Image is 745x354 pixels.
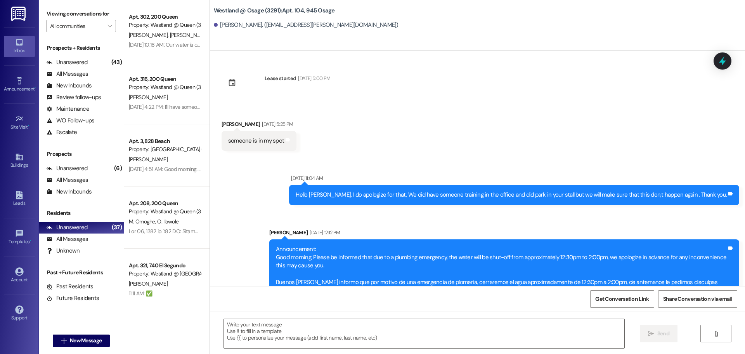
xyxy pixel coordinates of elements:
div: All Messages [47,176,88,184]
span: Send [657,330,669,338]
a: Support [4,303,35,324]
span: [PERSON_NAME] [129,156,168,163]
div: Lease started [265,74,296,82]
span: • [28,123,29,129]
div: Hello [PERSON_NAME], I do apologize for that, We did have someone training in the office and did ... [296,191,727,199]
div: Future Residents [47,294,99,302]
span: Share Conversation via email [663,295,732,303]
div: [DATE] 5:25 PM [260,120,293,128]
div: Unanswered [47,223,88,232]
div: Apt. 316, 200 Queen [129,75,201,83]
b: Westland @ Osage (3291): Apt. 104, 945 Osage [214,7,335,15]
a: Buildings [4,150,35,171]
div: [DATE] 4:22 PM: I'll have someone else contact your team from now on. [129,103,286,110]
div: 11:11 AM: ✅ [129,290,152,297]
div: Past Residents [47,283,94,291]
div: Apt. 302, 200 Queen [129,13,201,21]
label: Viewing conversations for [47,8,116,20]
div: [DATE] 5:00 PM [296,74,330,82]
a: Leads [4,188,35,209]
a: Inbox [4,36,35,57]
div: Apt. 321, 740 El Segundo [129,262,201,270]
div: Property: Westland @ Queen (3266) [129,21,201,29]
span: [PERSON_NAME] [129,280,168,287]
div: [DATE] 4:51 AM: Good morning. Can u schedule an appointment with me. I wanna talk to u about movi... [129,166,526,173]
i:  [648,331,654,337]
a: Account [4,265,35,286]
button: Send [640,325,677,342]
span: • [30,238,31,243]
span: [PERSON_NAME] [129,94,168,101]
div: All Messages [47,70,88,78]
div: (43) [109,56,124,68]
button: Get Conversation Link [590,290,654,308]
div: Property: Westland @ Queen (3266) [129,208,201,216]
div: someone is in my spot [228,137,284,145]
div: [DATE] 12:12 PM [308,228,340,237]
a: Site Visit • [4,112,35,133]
div: [DATE] 10:16 AM: Our water is off... [129,41,203,48]
div: New Inbounds [47,188,92,196]
button: Share Conversation via email [658,290,737,308]
div: All Messages [47,235,88,243]
div: (6) [112,162,124,174]
span: [PERSON_NAME] [129,31,170,38]
div: [PERSON_NAME] [222,120,296,131]
div: Prospects + Residents [39,44,124,52]
div: Residents [39,209,124,217]
div: Announcement: Good morning, Please be informed that due to a plumbing emergency, the water will b... [276,245,727,295]
button: New Message [53,335,110,347]
div: [DATE] 11:04 AM [289,174,323,182]
div: Property: [GEOGRAPHIC_DATA] ([STREET_ADDRESS]) (3280) [129,145,201,153]
span: M. Omoghe [129,218,157,225]
div: [PERSON_NAME]. ([EMAIL_ADDRESS][PERSON_NAME][DOMAIN_NAME]) [214,21,398,29]
div: Review follow-ups [47,93,101,101]
span: O. Ilawole [157,218,178,225]
span: • [35,85,36,91]
img: ResiDesk Logo [11,7,27,21]
div: Maintenance [47,105,89,113]
a: Templates • [4,227,35,248]
input: All communities [50,20,104,32]
div: Prospects [39,150,124,158]
div: Apt. 3, 828 Beach [129,137,201,145]
div: Apt. 208, 200 Queen [129,199,201,208]
div: Property: Westland @ Queen (3266) [129,83,201,91]
div: New Inbounds [47,82,92,90]
span: [PERSON_NAME] [170,31,208,38]
div: Escalate [47,128,77,136]
i:  [713,331,719,337]
i:  [61,338,67,344]
div: Unanswered [47,164,88,173]
div: (37) [110,221,124,234]
div: [PERSON_NAME] [269,228,739,239]
span: New Message [70,337,102,345]
i:  [107,23,112,29]
span: Get Conversation Link [595,295,649,303]
div: Unanswered [47,58,88,66]
div: Past + Future Residents [39,269,124,277]
div: WO Follow-ups [47,117,94,125]
div: Unknown [47,247,80,255]
div: Property: Westland @ [GEOGRAPHIC_DATA] (3387) [129,270,201,278]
